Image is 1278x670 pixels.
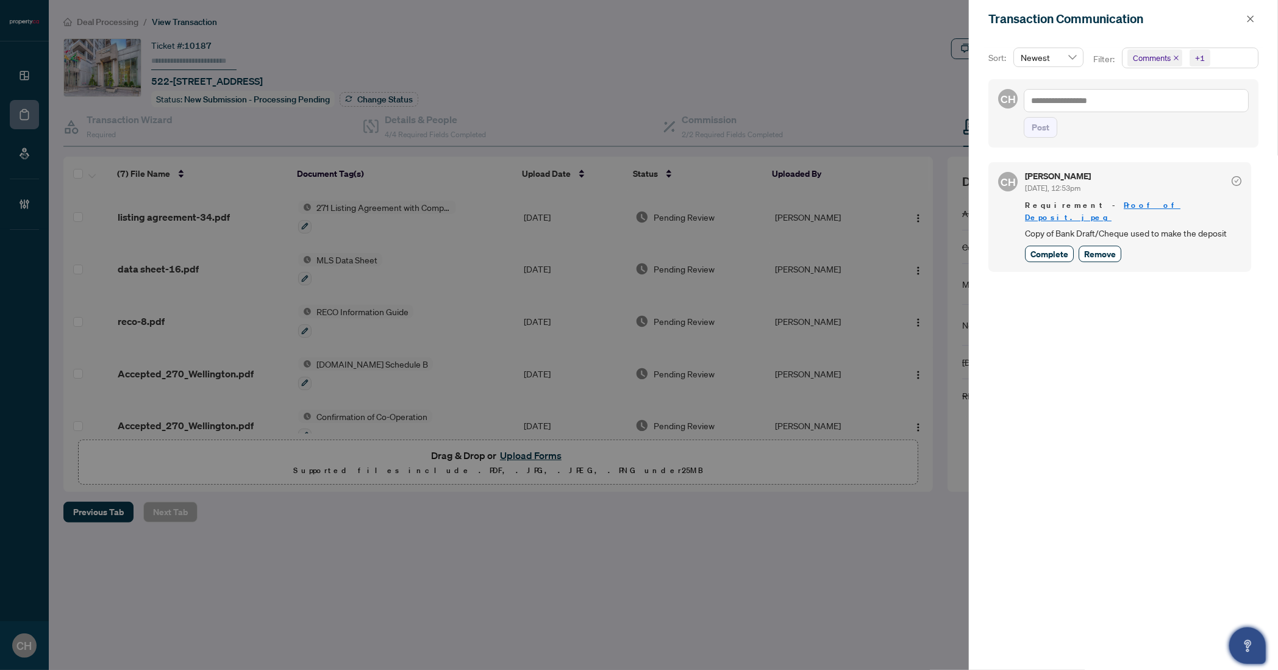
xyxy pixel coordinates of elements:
[1195,52,1205,64] div: +1
[1001,174,1015,190] span: CH
[1025,226,1241,240] span: Copy of Bank Draft/Cheque used to make the deposit
[1001,91,1015,107] span: CH
[1093,52,1116,66] p: Filter:
[1030,248,1068,260] span: Complete
[1173,55,1179,61] span: close
[1127,49,1182,66] span: Comments
[988,10,1243,28] div: Transaction Communication
[1024,117,1057,138] button: Post
[1133,52,1171,64] span: Comments
[988,51,1008,65] p: Sort:
[1246,15,1255,23] span: close
[1025,172,1091,180] h5: [PERSON_NAME]
[1084,248,1116,260] span: Remove
[1025,184,1080,193] span: [DATE], 12:53pm
[1232,176,1241,186] span: check-circle
[1079,246,1121,262] button: Remove
[1229,627,1266,664] button: Open asap
[1021,48,1076,66] span: Newest
[1025,199,1241,224] span: Requirement -
[1025,246,1074,262] button: Complete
